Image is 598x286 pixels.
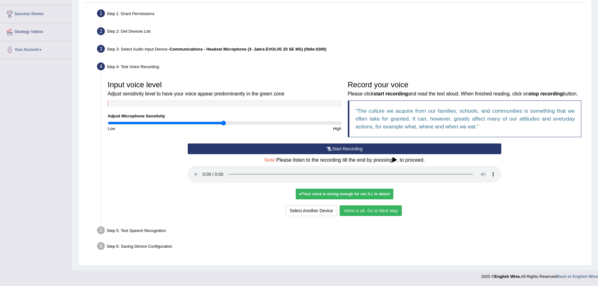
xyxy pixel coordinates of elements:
h3: Input voice level [108,81,342,97]
small: Adjust sensitivity level to have your voice appear predominantly in the green zone [108,91,284,96]
h4: Please listen to the recording till the end by pressing , to proceed. [188,157,501,163]
div: Step 6: Saving Device Configuration [94,240,589,254]
b: stop recording [529,91,563,96]
b: Communications - Headset Microphone (3- Jabra EVOLVE 20 SE MS) (0b0e:0300) [170,47,326,51]
div: High [224,126,344,132]
div: Step 4: Test Voice Recording [94,61,589,74]
div: 2025 © All Rights Reserved [481,270,598,279]
div: Step 2: Get Devices List [94,25,589,39]
div: Your voice is strong enough for our A.I. to detect [296,189,393,199]
a: Your Account [0,41,72,57]
button: Select Another Device [286,205,337,216]
h3: Record your voice [348,81,582,97]
button: Voice is ok. Go to Next step [340,205,402,216]
div: Low [105,126,224,132]
div: Step 1: Grant Permissions [94,8,589,21]
strong: English Wise. [494,274,521,279]
span: Note: [264,157,276,163]
b: start recording [374,91,408,96]
small: Please click and read the text aloud. When finished reading, click on button. [348,91,578,96]
label: Adjust Microphone Senstivity [108,113,165,119]
a: Strategy Videos [0,23,72,39]
span: – [167,47,326,51]
div: Step 3: Select Audio Input Device [94,43,589,57]
q: The culture we acquire from our families, schools, and communities is something that we often tak... [356,108,575,130]
a: Success Stories [0,5,72,21]
button: Start Recording [188,143,501,154]
div: Step 5: Test Speech Recognition [94,224,589,238]
a: Back to English Wise [557,274,598,279]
